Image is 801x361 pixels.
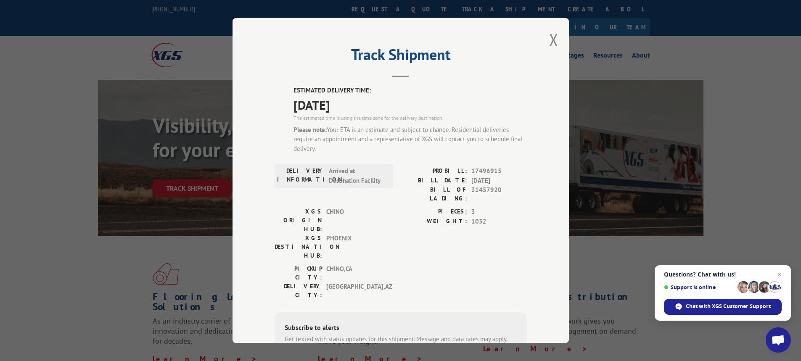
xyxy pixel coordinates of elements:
[277,166,325,185] label: DELIVERY INFORMATION:
[401,185,467,203] label: BILL OF LADING:
[401,207,467,217] label: PIECES:
[326,264,383,282] span: CHINO , CA
[275,264,322,282] label: PICKUP CITY:
[275,207,322,234] label: XGS ORIGIN HUB:
[275,49,527,65] h2: Track Shipment
[664,284,735,290] span: Support is online
[326,234,383,260] span: PHOENIX
[275,282,322,300] label: DELIVERY CITY:
[775,269,785,279] span: Close chat
[471,176,527,186] span: [DATE]
[293,125,527,154] div: Your ETA is an estimate and subject to change. Residential deliveries require an appointment and ...
[293,95,527,114] span: [DATE]
[471,217,527,227] span: 1052
[275,234,322,260] label: XGS DESTINATION HUB:
[471,166,527,176] span: 17496915
[285,322,517,335] div: Subscribe to alerts
[293,86,527,95] label: ESTIMATED DELIVERY TIME:
[549,29,558,51] button: Close modal
[401,166,467,176] label: PROBILL:
[664,299,782,315] div: Chat with XGS Customer Support
[329,166,386,185] span: Arrived at Destination Facility
[326,282,383,300] span: [GEOGRAPHIC_DATA] , AZ
[293,126,327,134] strong: Please note:
[293,114,527,122] div: The estimated time is using the time zone for the delivery destination.
[766,327,791,353] div: Open chat
[686,303,771,310] span: Chat with XGS Customer Support
[664,271,782,278] span: Questions? Chat with us!
[285,335,517,353] div: Get texted with status updates for this shipment. Message and data rates may apply. Message frequ...
[401,217,467,227] label: WEIGHT:
[471,185,527,203] span: 31457920
[471,207,527,217] span: 3
[401,176,467,186] label: BILL DATE:
[326,207,383,234] span: CHINO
